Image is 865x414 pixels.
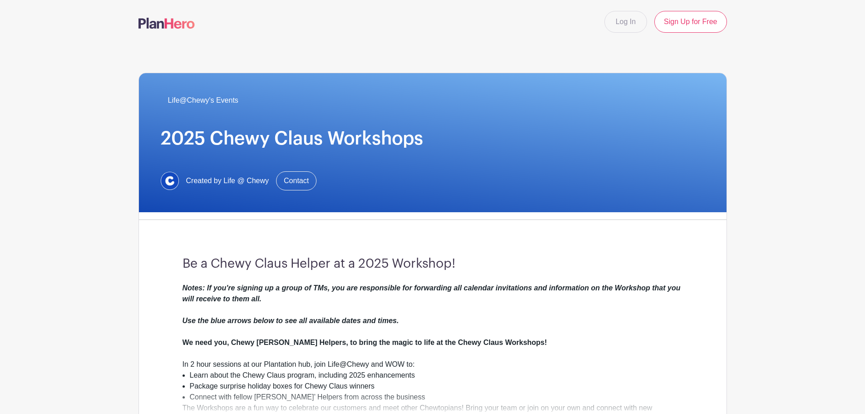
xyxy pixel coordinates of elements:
h1: 2025 Chewy Claus Workshops [161,128,705,150]
span: Life@Chewy's Events [168,95,238,106]
strong: We need you, Chewy [PERSON_NAME] Helpers, to bring the magic to life at the Chewy Claus Workshops! [183,339,547,346]
div: In 2 hour sessions at our Plantation hub, join Life@Chewy and WOW to: [183,359,683,370]
a: Sign Up for Free [654,11,727,33]
img: 1629734264472.jfif [161,172,179,190]
a: Contact [276,171,316,190]
a: Log In [604,11,647,33]
h3: Be a Chewy Claus Helper at a 2025 Workshop! [183,256,683,272]
li: Connect with fellow [PERSON_NAME]’ Helpers from across the business [190,392,683,403]
em: Notes: If you're signing up a group of TMs, you are responsible for forwarding all calendar invit... [183,284,681,324]
img: logo-507f7623f17ff9eddc593b1ce0a138ce2505c220e1c5a4e2b4648c50719b7d32.svg [138,18,195,29]
li: Learn about the Chewy Claus program, including 2025 enhancements [190,370,683,381]
span: Created by Life @ Chewy [186,175,269,186]
li: Package surprise holiday boxes for Chewy Claus winners [190,381,683,392]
